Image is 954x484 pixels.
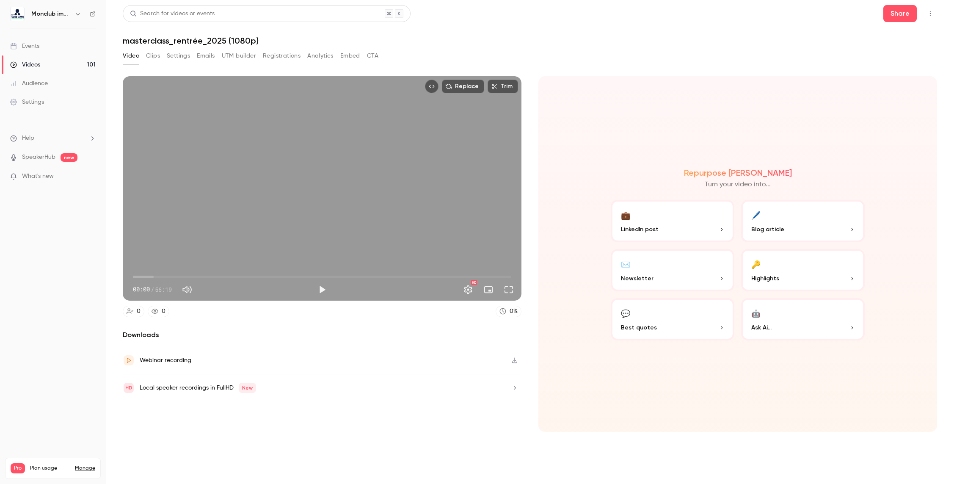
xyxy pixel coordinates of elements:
iframe: Noticeable Trigger [85,173,96,180]
button: 🖊️Blog article [741,200,865,242]
div: 🔑 [751,257,761,271]
button: Play [314,281,331,298]
button: Analytics [307,49,334,63]
div: Events [10,42,39,50]
span: Newsletter [621,274,653,283]
span: Plan usage [30,465,70,472]
button: Settings [460,281,477,298]
div: Local speaker recordings in FullHD [140,383,256,393]
p: Turn your video into... [705,180,771,190]
div: 🤖 [751,307,761,320]
button: UTM builder [222,49,256,63]
span: / [151,285,154,294]
button: CTA [367,49,378,63]
div: 0 [137,307,141,316]
span: What's new [22,172,54,181]
a: 0 [123,306,144,317]
div: HD [471,280,477,285]
div: 0 [162,307,165,316]
button: 💼LinkedIn post [611,200,734,242]
div: Audience [10,79,48,88]
span: new [61,153,77,162]
button: Turn on miniplayer [480,281,497,298]
a: 0% [496,306,521,317]
button: Registrations [263,49,301,63]
span: 56:19 [155,285,172,294]
div: 00:00 [133,285,172,294]
span: Best quotes [621,323,657,332]
button: Mute [179,281,196,298]
button: Trim [488,80,518,93]
li: help-dropdown-opener [10,134,96,143]
a: 0 [148,306,169,317]
div: 💬 [621,307,630,320]
img: Monclub immo [11,7,24,21]
span: Ask Ai... [751,323,772,332]
a: Manage [75,465,95,472]
h1: masterclass_rentrée_2025 (1080p) [123,36,937,46]
button: Replace [442,80,484,93]
span: Blog article [751,225,784,234]
div: 💼 [621,208,630,221]
button: Settings [167,49,190,63]
div: Webinar recording [140,355,191,365]
div: 0 % [510,307,518,316]
a: SpeakerHub [22,153,55,162]
div: 🖊️ [751,208,761,221]
button: Top Bar Actions [924,7,937,20]
button: Emails [197,49,215,63]
button: Clips [146,49,160,63]
h2: Downloads [123,330,521,340]
button: ✉️Newsletter [611,249,734,291]
button: 🤖Ask Ai... [741,298,865,340]
button: 💬Best quotes [611,298,734,340]
div: ✉️ [621,257,630,271]
button: Full screen [500,281,517,298]
div: Videos [10,61,40,69]
span: New [239,383,256,393]
div: Settings [10,98,44,106]
h2: Repurpose [PERSON_NAME] [684,168,792,178]
span: Help [22,134,34,143]
div: Search for videos or events [130,9,215,18]
h6: Monclub immo [31,10,71,18]
button: Embed video [425,80,438,93]
span: 00:00 [133,285,150,294]
span: LinkedIn post [621,225,659,234]
button: Video [123,49,139,63]
button: Share [883,5,917,22]
span: Highlights [751,274,779,283]
span: Pro [11,463,25,473]
button: 🔑Highlights [741,249,865,291]
button: Embed [340,49,360,63]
